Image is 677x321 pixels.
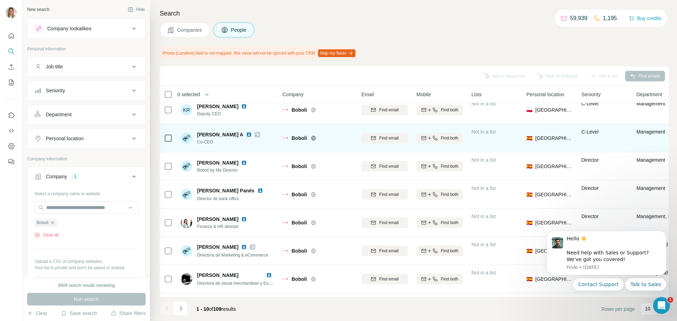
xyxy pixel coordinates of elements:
span: [GEOGRAPHIC_DATA] [535,247,573,254]
span: Find email [379,135,398,141]
span: Not in a list [471,157,496,163]
span: Director de back office [197,196,239,201]
span: [GEOGRAPHIC_DATA] [535,163,573,170]
span: Find both [441,191,458,198]
img: Avatar [6,7,17,18]
span: 🇪🇸 [526,247,532,254]
button: Quick start [6,30,17,42]
img: Logo of Boboli [282,166,288,167]
button: Use Surfe API [6,124,17,137]
img: LinkedIn logo [241,244,247,250]
span: Not in a list [471,214,496,219]
p: Company information [27,156,146,162]
button: Find both [416,246,463,256]
button: Company lookalikes [28,20,145,37]
span: Find both [441,248,458,254]
img: LinkedIn logo [241,104,247,109]
img: Logo of Boboli [282,109,288,110]
span: Not in a list [471,101,496,106]
span: results [196,306,236,312]
div: 9909 search results remaining [58,282,115,289]
span: 🇪🇸 [526,276,532,283]
button: Find email [361,105,408,115]
img: Avatar [181,161,192,172]
span: Not in a list [471,185,496,191]
span: Management, HR [636,214,675,219]
div: Seniority [46,87,65,94]
button: Save search [61,310,97,317]
span: Find email [379,276,398,282]
button: Map my fields [318,49,355,57]
span: C-Level [581,101,598,106]
img: Logo of Boboli [282,194,288,195]
button: My lists [6,76,17,89]
div: Phone (Landline) field is not mapped, this value will not be synced with your CRM [160,47,357,59]
button: Find both [416,161,463,172]
button: Find both [416,274,463,284]
span: Email [361,91,374,98]
div: Department [46,111,72,118]
img: Avatar [181,189,192,200]
span: Boboli [292,135,307,142]
span: [PERSON_NAME] [197,243,238,251]
span: [PERSON_NAME] Panés [197,187,255,194]
span: [PERSON_NAME] A [197,131,243,138]
button: Find email [361,217,408,228]
span: Find both [441,107,458,113]
div: Job title [46,63,63,70]
span: Find both [441,135,458,141]
button: Job title [28,58,145,75]
img: LinkedIn logo [257,188,263,193]
img: LinkedIn logo [246,132,252,137]
button: Enrich CSV [6,61,17,73]
div: Personal location [46,135,84,142]
span: Boboli [292,106,307,113]
p: Your list is private and won't be saved or shared. [35,265,138,271]
span: 🇪🇸 [526,219,532,226]
span: Personal location [526,91,564,98]
span: Boboli [292,247,307,254]
iframe: Intercom notifications message [536,224,677,295]
div: New search [27,6,49,13]
span: Boboli [292,191,307,198]
span: Management [636,157,665,163]
button: Find email [361,246,408,256]
span: People [231,26,247,33]
span: 109 [213,306,221,312]
span: Deputy CEO [197,111,250,117]
span: Not in a list [471,270,496,276]
img: LinkedIn logo [241,160,247,166]
img: Avatar [181,273,192,285]
span: Find email [379,107,398,113]
span: Find both [441,220,458,226]
div: 1 [71,173,79,180]
iframe: Intercom live chat [653,297,670,314]
button: Dashboard [6,140,17,153]
span: Finance & HR director [197,223,250,230]
p: 1,195 [603,14,617,23]
button: Upload a list of companies [35,277,138,289]
span: Boboli [292,163,307,170]
span: Management [636,129,665,135]
span: [GEOGRAPHIC_DATA] [535,276,573,283]
p: 10 [645,305,651,312]
div: KR [181,104,192,116]
span: 0 selected [177,91,200,98]
button: Department [28,106,145,123]
span: Mobile [416,91,431,98]
span: Director [581,157,599,163]
span: 🇵🇱 [526,106,532,113]
span: 🇪🇸 [526,191,532,198]
span: 1 - 10 [196,306,209,312]
span: of [209,306,213,312]
span: Lists [471,91,482,98]
button: Seniority [28,82,145,99]
img: Logo of Boboli [282,137,288,138]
